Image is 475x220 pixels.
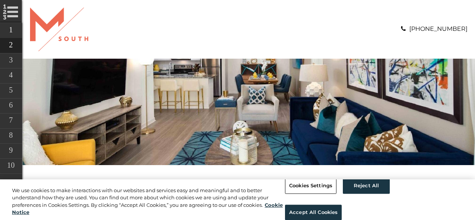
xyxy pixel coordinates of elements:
div: We use cookies to make interactions with our websites and services easy and meaningful and to bet... [12,187,285,216]
img: A graphic with a red M and the word SOUTH. [30,8,88,51]
button: Reject All [343,178,390,194]
a: Logo [30,25,88,32]
a: [PHONE_NUMBER] [409,25,467,32]
img: A living room with a blue couch and a television on the wall. [23,59,475,165]
div: banner [23,59,475,165]
button: Cookies Settings [285,178,336,194]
